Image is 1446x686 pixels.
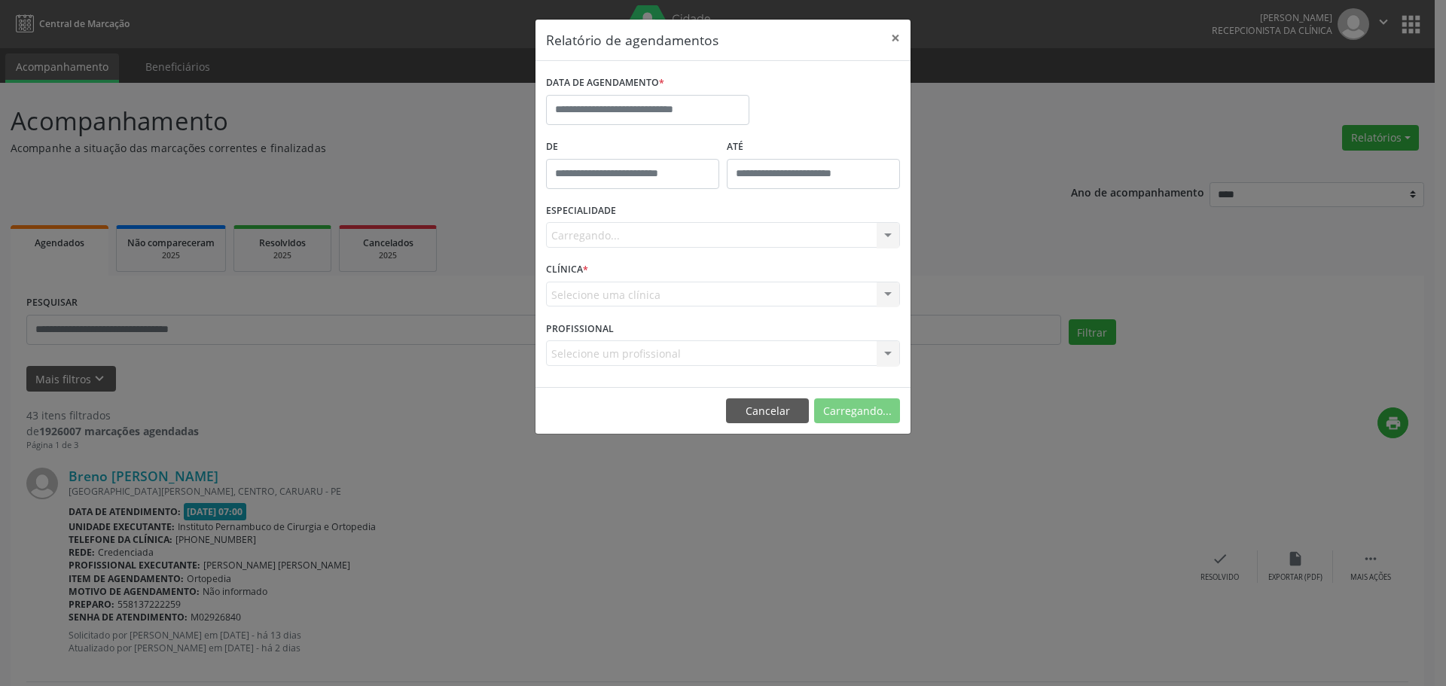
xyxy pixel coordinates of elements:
[814,398,900,424] button: Carregando...
[546,30,718,50] h5: Relatório de agendamentos
[546,200,616,223] label: ESPECIALIDADE
[880,20,911,56] button: Close
[726,398,809,424] button: Cancelar
[546,136,719,159] label: De
[546,317,614,340] label: PROFISSIONAL
[546,72,664,95] label: DATA DE AGENDAMENTO
[727,136,900,159] label: ATÉ
[546,258,588,282] label: CLÍNICA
